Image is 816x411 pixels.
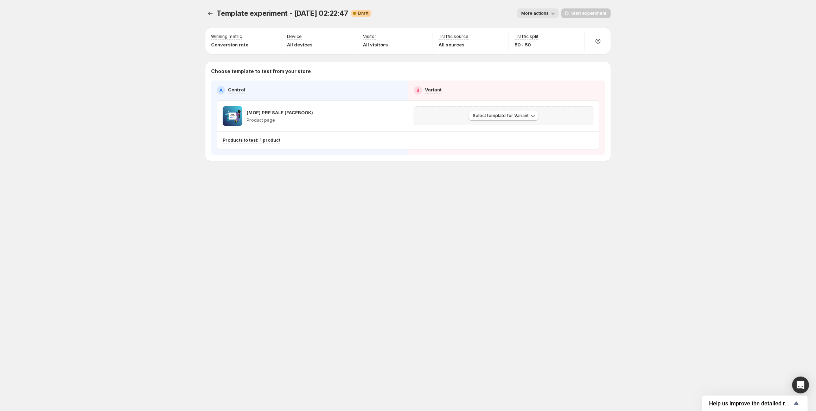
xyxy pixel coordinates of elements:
[439,41,468,48] p: All sources
[211,68,605,75] p: Choose template to test from your store
[363,34,376,39] p: Visitor
[709,399,801,407] button: Show survey - Help us improve the detailed report for A/B campaigns
[515,41,538,48] p: 50 - 50
[416,88,419,93] h2: B
[219,88,223,93] h2: A
[205,8,215,18] button: Experiments
[211,34,242,39] p: Winning metric
[228,86,245,93] p: Control
[709,400,792,407] span: Help us improve the detailed report for A/B campaigns
[247,117,313,123] p: Product page
[425,86,442,93] p: Variant
[521,11,549,16] span: More actions
[515,34,538,39] p: Traffic split
[217,9,348,18] span: Template experiment - [DATE] 02:22:47
[223,106,242,126] img: (MOF) PRE SALE (FACEBOOK)
[473,113,529,118] span: Select template for Variant
[223,137,280,143] p: Products to test: 1 product
[439,34,468,39] p: Traffic source
[247,109,313,116] p: (MOF) PRE SALE (FACEBOOK)
[358,11,369,16] span: Draft
[287,34,302,39] p: Device
[468,111,538,121] button: Select template for Variant
[792,377,809,393] div: Open Intercom Messenger
[517,8,559,18] button: More actions
[363,41,388,48] p: All visitors
[211,41,248,48] p: Conversion rate
[287,41,313,48] p: All devices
